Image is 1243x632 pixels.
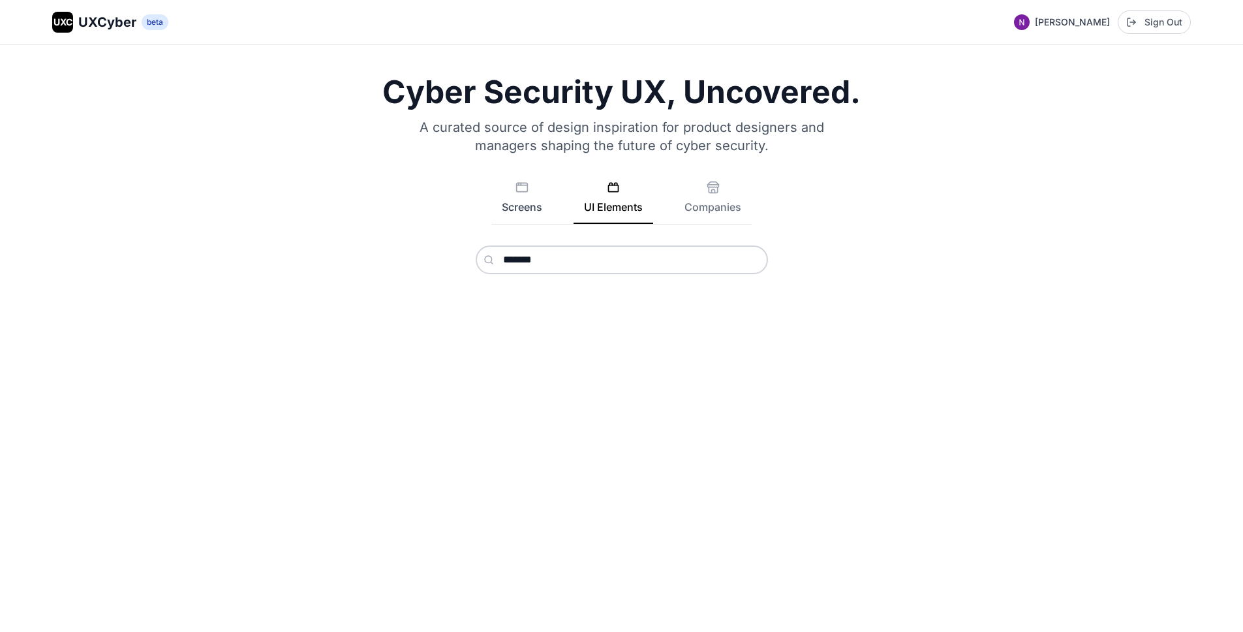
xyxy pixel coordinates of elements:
[1035,16,1110,29] span: [PERSON_NAME]
[574,181,653,224] button: UI Elements
[52,76,1191,108] h1: Cyber Security UX, Uncovered.
[1014,14,1030,30] img: Profile
[674,181,752,224] button: Companies
[54,16,72,29] span: UXC
[142,14,168,30] span: beta
[52,12,168,33] a: UXCUXCyberbeta
[78,13,136,31] span: UXCyber
[491,181,553,224] button: Screens
[1118,10,1191,34] button: Sign Out
[403,118,841,155] p: A curated source of design inspiration for product designers and managers shaping the future of c...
